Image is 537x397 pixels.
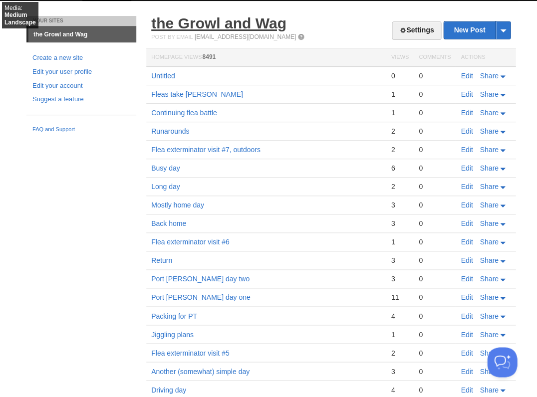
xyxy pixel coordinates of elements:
a: [EMAIL_ADDRESS][DOMAIN_NAME] [195,33,296,40]
div: 0 [419,145,451,154]
div: 1 [391,330,408,339]
a: Edit [461,72,473,80]
div: 0 [419,367,451,376]
div: 11 [391,293,408,302]
th: Views [386,48,413,67]
a: Flea exterminator visit #6 [151,238,229,246]
a: Flea exterminator visit #5 [151,349,229,357]
div: 1 [391,90,408,99]
div: 3 [391,256,408,265]
span: Share [480,275,498,283]
a: Edit [461,183,473,191]
div: 0 [419,71,451,80]
span: Share [480,256,498,264]
a: New Post [444,21,510,39]
th: Actions [456,48,516,67]
span: Share [480,330,498,338]
div: 1 [391,237,408,246]
li: Your Sites [26,16,136,26]
span: Share [480,201,498,209]
a: Edit [461,146,473,154]
span: Share [480,127,498,135]
span: Share [480,164,498,172]
span: Share [480,109,498,117]
div: 2 [391,182,408,191]
span: Share [480,367,498,375]
a: Jiggling plans [151,330,194,338]
div: 0 [419,182,451,191]
div: 0 [419,256,451,265]
a: Edit your account [32,81,130,91]
span: Share [480,312,498,320]
span: Media: [4,4,22,11]
a: Suggest a feature [32,94,130,105]
a: Fleas take [PERSON_NAME] [151,90,243,98]
span: Share [480,349,498,357]
iframe: Help Scout Beacon - Open [487,347,517,377]
span: Share [480,219,498,227]
div: 0 [391,71,408,80]
a: Mostly home day [151,201,204,209]
a: Edit [461,164,473,172]
span: Landscape [4,19,36,26]
a: Untitled [151,72,175,80]
div: 0 [419,330,451,339]
div: 0 [419,219,451,228]
span: Share [480,72,498,80]
div: 0 [419,164,451,173]
a: Continuing flea battle [151,109,217,117]
a: Edit [461,275,473,283]
a: Edit [461,127,473,135]
span: Share [480,238,498,246]
a: Edit [461,219,473,227]
span: Post by Email [151,34,193,40]
a: Return [151,256,172,264]
div: 0 [419,293,451,302]
a: Long day [151,183,180,191]
a: Another (somewhat) simple day [151,367,250,375]
span: Medium [4,4,36,19]
div: 4 [391,385,408,394]
a: Edit [461,293,473,301]
a: Edit [461,330,473,338]
a: Edit [461,109,473,117]
div: 6 [391,164,408,173]
div: 0 [419,200,451,209]
span: Share [480,90,498,98]
a: Port [PERSON_NAME] day one [151,293,250,301]
a: FAQ and Support [32,125,130,134]
div: 4 [391,311,408,320]
span: 8491 [202,53,216,60]
a: Edit [461,90,473,98]
div: 0 [419,127,451,136]
a: Edit your user profile [32,67,130,77]
span: Share [480,183,498,191]
div: 0 [419,385,451,394]
a: Edit [461,367,473,375]
a: Edit [461,349,473,357]
div: 2 [391,348,408,357]
div: 0 [419,274,451,283]
th: Homepage Views [146,48,386,67]
a: the Growl and Wag [28,26,136,42]
a: Edit [461,238,473,246]
div: 0 [419,237,451,246]
a: Edit [461,386,473,394]
div: 2 [391,145,408,154]
div: 3 [391,200,408,209]
a: Driving day [151,386,186,394]
div: 2 [391,127,408,136]
span: Share [480,386,498,394]
div: 3 [391,219,408,228]
div: 0 [419,108,451,117]
a: Edit [461,256,473,264]
div: 1 [391,108,408,117]
div: 0 [419,311,451,320]
a: Settings [392,21,441,40]
div: 3 [391,367,408,376]
a: Create a new site [32,53,130,63]
a: Port [PERSON_NAME] day two [151,275,250,283]
a: Busy day [151,164,180,172]
a: Runarounds [151,127,189,135]
span: Share [480,293,498,301]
